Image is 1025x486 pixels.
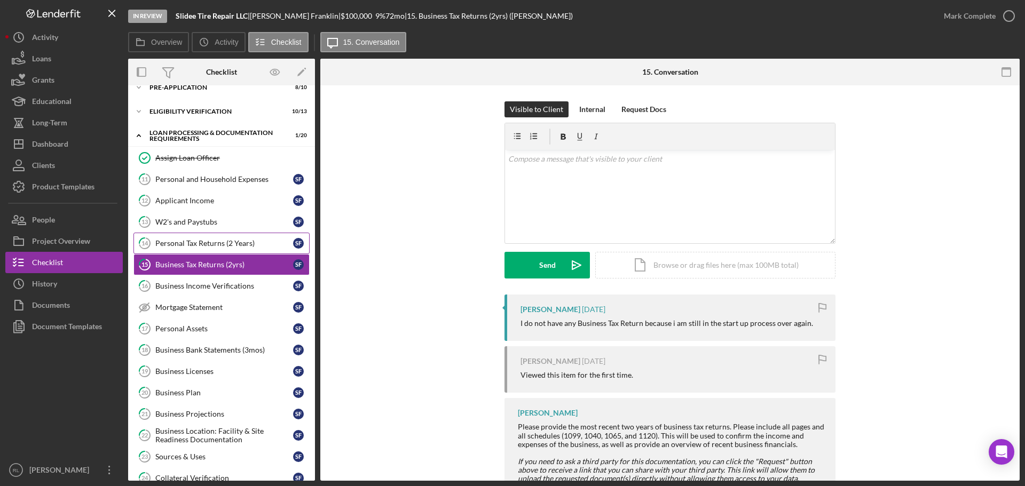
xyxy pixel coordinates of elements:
[149,130,280,142] div: Loan Processing & Documentation Requirements
[141,197,148,204] tspan: 12
[5,252,123,273] button: Checklist
[32,48,51,72] div: Loans
[539,252,556,278] div: Send
[133,425,310,446] a: 22Business Location: Facility & Site Readiness DocumentationSF
[504,101,569,117] button: Visible to Client
[128,10,167,23] div: In Review
[141,176,148,182] tspan: 11
[133,403,310,425] a: 21Business ProjectionsSF
[133,147,310,169] a: Assign Loan Officer
[518,409,578,417] div: [PERSON_NAME]
[293,238,304,249] div: S F
[32,176,94,200] div: Product Templates
[5,209,123,230] a: People
[574,101,611,117] button: Internal
[293,473,304,483] div: S F
[155,239,293,248] div: Personal Tax Returns (2 Years)
[320,32,407,52] button: 15. Conversation
[32,91,72,115] div: Educational
[141,453,148,460] tspan: 23
[155,474,293,482] div: Collateral Verification
[5,230,123,252] button: Project Overview
[250,12,341,20] div: [PERSON_NAME] Franklin |
[5,273,123,294] button: History
[192,32,245,52] button: Activity
[5,91,123,112] button: Educational
[5,176,123,197] button: Product Templates
[616,101,672,117] button: Request Docs
[32,252,63,276] div: Checklist
[293,281,304,291] div: S F
[141,389,148,396] tspan: 20
[141,474,148,481] tspan: 24
[288,132,307,139] div: 1 / 20
[521,305,580,314] div: [PERSON_NAME]
[32,27,58,51] div: Activity
[32,209,55,233] div: People
[13,467,20,473] text: RL
[642,68,698,76] div: 15. Conversation
[293,387,304,398] div: S F
[288,108,307,115] div: 10 / 13
[293,430,304,441] div: S F
[155,282,293,290] div: Business Income Verifications
[293,345,304,355] div: S F
[521,371,633,379] div: Viewed this item for the first time.
[944,5,996,27] div: Mark Complete
[133,190,310,211] a: 12Applicant IncomeSF
[155,324,293,333] div: Personal Assets
[375,12,385,20] div: 9 %
[133,211,310,233] a: 13W2's and PaystubsSF
[133,233,310,254] a: 14Personal Tax Returns (2 Years)SF
[579,101,605,117] div: Internal
[341,11,372,20] span: $100,000
[133,361,310,382] a: 19Business LicensesSF
[155,346,293,354] div: Business Bank Statements (3mos)
[621,101,666,117] div: Request Docs
[155,196,293,205] div: Applicant Income
[27,459,96,483] div: [PERSON_NAME]
[385,12,405,20] div: 72 mo
[155,427,293,444] div: Business Location: Facility & Site Readiness Documentation
[293,323,304,334] div: S F
[133,297,310,318] a: Mortgage StatementSF
[288,84,307,91] div: 8 / 10
[155,388,293,397] div: Business Plan
[141,325,148,332] tspan: 17
[5,69,123,91] button: Grants
[155,260,293,269] div: Business Tax Returns (2yrs)
[141,368,148,375] tspan: 19
[582,305,605,314] time: 2025-08-22 23:14
[128,32,189,52] button: Overview
[176,11,248,20] b: Slidee Tire Repair LLC
[293,217,304,227] div: S F
[141,218,148,225] tspan: 13
[141,261,148,268] tspan: 15
[5,316,123,337] button: Document Templates
[32,294,70,318] div: Documents
[5,27,123,48] button: Activity
[149,84,280,91] div: Pre-Application
[293,174,304,185] div: S F
[5,112,123,133] button: Long-Term
[293,409,304,419] div: S F
[215,38,238,46] label: Activity
[133,446,310,467] a: 23Sources & UsesSF
[176,12,250,20] div: |
[5,48,123,69] a: Loans
[293,366,304,377] div: S F
[155,218,293,226] div: W2's and Paystubs
[405,12,573,20] div: | 15. Business Tax Returns (2yrs) ([PERSON_NAME])
[133,318,310,339] a: 17Personal AssetsSF
[293,259,304,270] div: S F
[933,5,1020,27] button: Mark Complete
[5,294,123,316] button: Documents
[32,112,67,136] div: Long-Term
